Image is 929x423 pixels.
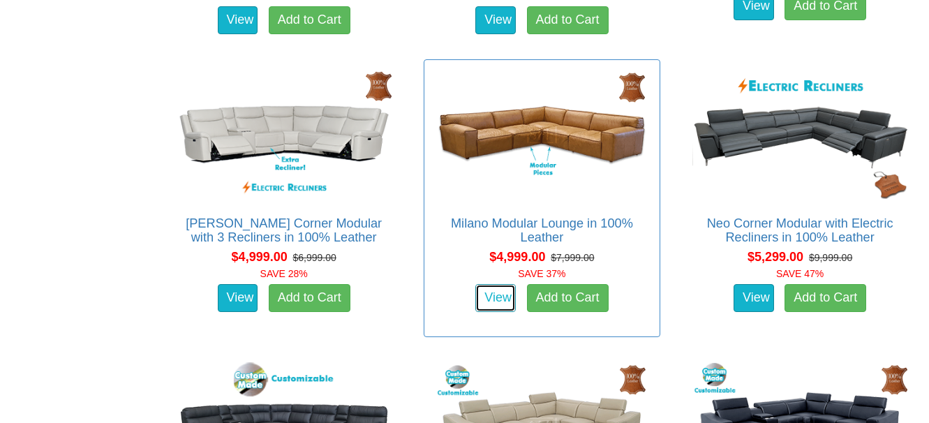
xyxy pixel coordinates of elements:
[475,6,516,34] a: View
[518,268,565,279] font: SAVE 37%
[186,216,382,244] a: [PERSON_NAME] Corner Modular with 3 Recliners in 100% Leather
[489,250,545,264] span: $4,999.00
[292,252,336,263] del: $6,999.00
[218,6,258,34] a: View
[689,67,911,203] img: Neo Corner Modular with Electric Recliners in 100% Leather
[527,284,609,312] a: Add to Cart
[232,250,288,264] span: $4,999.00
[707,216,893,244] a: Neo Corner Modular with Electric Recliners in 100% Leather
[748,250,803,264] span: $5,299.00
[218,284,258,312] a: View
[776,268,824,279] font: SAVE 47%
[527,6,609,34] a: Add to Cart
[809,252,852,263] del: $9,999.00
[269,6,350,34] a: Add to Cart
[260,268,308,279] font: SAVE 28%
[785,284,866,312] a: Add to Cart
[173,67,395,203] img: Santiago Corner Modular with 3 Recliners in 100% Leather
[431,67,653,203] img: Milano Modular Lounge in 100% Leather
[475,284,516,312] a: View
[269,284,350,312] a: Add to Cart
[451,216,633,244] a: Milano Modular Lounge in 100% Leather
[734,284,774,312] a: View
[551,252,594,263] del: $7,999.00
